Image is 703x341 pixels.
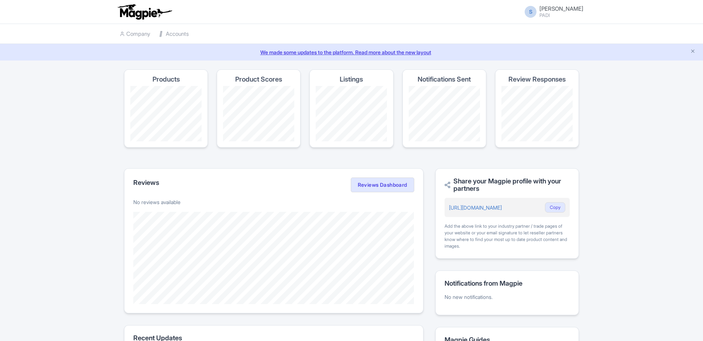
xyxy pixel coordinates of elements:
[445,293,570,301] p: No new notifications.
[545,202,565,213] button: Copy
[445,178,570,192] h2: Share your Magpie profile with your partners
[539,13,583,18] small: PADI
[520,6,583,18] a: S [PERSON_NAME] PADI
[4,48,699,56] a: We made some updates to the platform. Read more about the new layout
[449,204,502,211] a: [URL][DOMAIN_NAME]
[235,76,282,83] h4: Product Scores
[445,223,570,249] div: Add the above link to your industry partner / trade pages of your website or your email signature...
[351,178,414,192] a: Reviews Dashboard
[445,280,570,287] h2: Notifications from Magpie
[525,6,536,18] span: S
[418,76,471,83] h4: Notifications Sent
[116,4,173,20] img: logo-ab69f6fb50320c5b225c76a69d11143b.png
[539,5,583,12] span: [PERSON_NAME]
[133,179,159,186] h2: Reviews
[120,24,150,44] a: Company
[152,76,180,83] h4: Products
[133,198,414,206] p: No reviews available
[690,48,696,56] button: Close announcement
[340,76,363,83] h4: Listings
[159,24,189,44] a: Accounts
[508,76,566,83] h4: Review Responses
